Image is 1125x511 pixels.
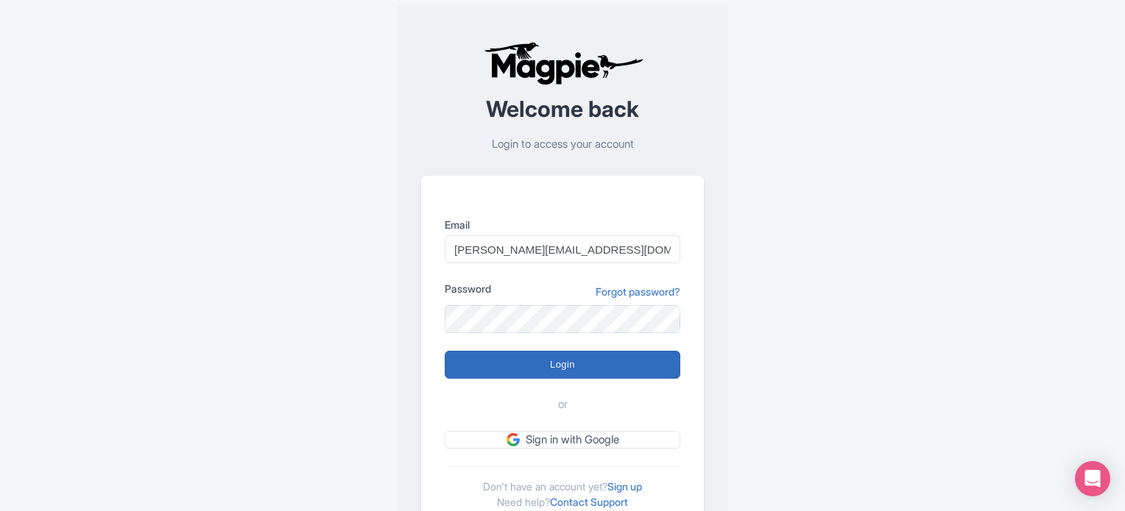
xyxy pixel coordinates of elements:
div: Don't have an account yet? Need help? [445,466,680,510]
a: Contact Support [550,496,628,508]
label: Password [445,281,491,296]
input: you@example.com [445,235,680,263]
span: or [558,396,568,413]
div: Open Intercom Messenger [1075,461,1110,496]
a: Sign in with Google [445,431,680,449]
img: google.svg [507,433,520,446]
p: Login to access your account [421,136,704,153]
label: Email [445,217,680,232]
a: Sign up [607,480,642,493]
a: Forgot password? [596,284,680,299]
h2: Welcome back [421,97,704,121]
img: logo-ab69f6fb50320c5b225c76a69d11143b.png [480,41,646,85]
input: Login [445,351,680,379]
